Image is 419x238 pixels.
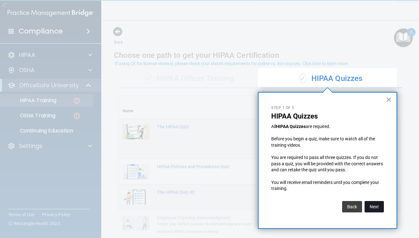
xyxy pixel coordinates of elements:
[365,201,384,212] button: Next
[299,74,306,83] span: ✓
[271,180,384,192] p: You will receive email reminders until you complete your training.
[260,69,402,88] div: HIPAA Quizzes
[386,95,392,105] button: Close
[342,201,362,212] button: Back
[271,155,384,173] p: You are required to pass all three quizzes. If you do not pass a quiz, you will be provided with ...
[271,136,384,148] p: Before you begin a quiz, make sure to watch all of the training videos.
[271,112,384,120] p: HIPAA Quizzes
[271,105,384,111] p: Step 1 of 5
[271,124,276,129] span: All
[276,124,306,129] strong: HIPAA Quizzes
[306,124,330,129] span: are required.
